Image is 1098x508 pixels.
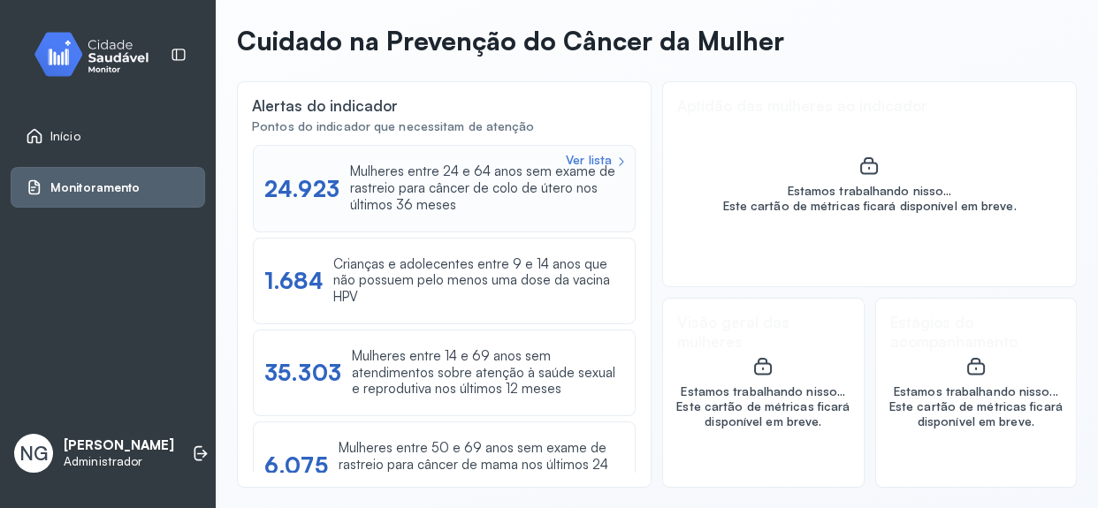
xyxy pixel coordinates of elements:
div: 6.075 [264,451,328,479]
span: Início [50,129,80,144]
div: Alertas do indicador [252,96,398,115]
div: Este cartão de métricas ficará disponível em breve. [674,399,853,429]
img: monitor.svg [19,28,178,80]
div: Mulheres entre 24 e 64 anos sem exame de rastreio para câncer de colo de útero nos últimos 36 meses [350,163,624,213]
a: Monitoramento [26,178,190,196]
a: Início [26,127,190,145]
div: Este cartão de métricas ficará disponível em breve. [722,199,1016,214]
div: Mulheres entre 14 e 69 anos sem atendimentos sobre atenção à saúde sexual e reprodutiva nos últim... [352,348,624,398]
p: Cuidado na Prevenção do Câncer da Mulher [237,25,784,57]
div: Crianças e adolecentes entre 9 e 14 anos que não possuem pelo menos uma dose da vacina HPV [333,256,624,306]
div: Ver lista [566,153,612,168]
div: Estamos trabalhando nisso... [887,384,1066,399]
span: NG [19,442,48,465]
p: Administrador [64,454,174,469]
div: Mulheres entre 50 e 69 anos sem exame de rastreio para câncer de mama nos últimos 24 meses [339,440,624,489]
div: Estamos trabalhando nisso... [674,384,853,399]
div: Estamos trabalhando nisso... [722,184,1016,199]
div: 1.684 [264,267,323,294]
span: Monitoramento [50,180,140,195]
div: Este cartão de métricas ficará disponível em breve. [887,399,1066,429]
div: Pontos do indicador que necessitam de atenção [252,119,637,134]
p: [PERSON_NAME] [64,437,174,454]
div: 24.923 [264,175,339,202]
div: 35.303 [264,359,341,386]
